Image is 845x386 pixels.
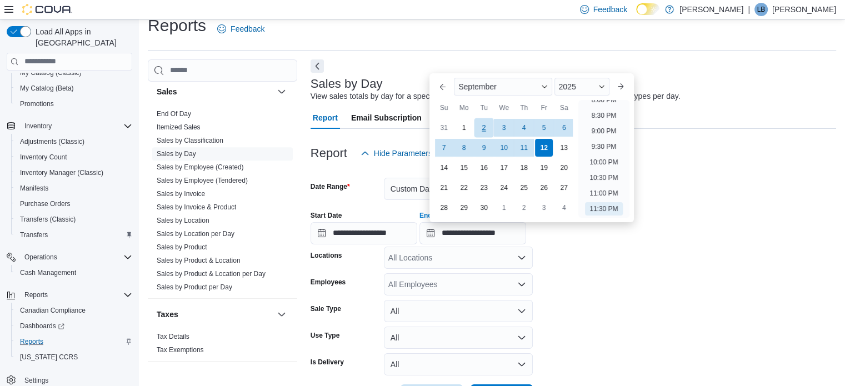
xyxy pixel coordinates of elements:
[148,14,206,37] h1: Reports
[515,139,533,157] div: day-11
[585,187,622,200] li: 11:00 PM
[157,243,207,252] span: Sales by Product
[555,179,573,197] div: day-27
[24,253,57,262] span: Operations
[587,93,621,107] li: 8:00 PM
[148,107,297,298] div: Sales
[16,82,132,95] span: My Catalog (Beta)
[11,149,137,165] button: Inventory Count
[434,118,574,218] div: September, 2025
[435,99,453,117] div: Su
[20,153,67,162] span: Inventory Count
[311,331,339,340] label: Use Type
[11,81,137,96] button: My Catalog (Beta)
[20,199,71,208] span: Purchase Orders
[11,334,137,349] button: Reports
[587,124,621,138] li: 9:00 PM
[455,119,473,137] div: day-1
[311,211,342,220] label: Start Date
[495,159,513,177] div: day-17
[157,203,236,212] span: Sales by Invoice & Product
[585,202,622,215] li: 11:30 PM
[157,86,177,97] h3: Sales
[384,300,533,322] button: All
[475,139,493,157] div: day-9
[157,309,273,320] button: Taxes
[157,163,244,172] span: Sales by Employee (Created)
[16,97,58,111] a: Promotions
[754,3,768,16] div: Laura Burns
[535,159,553,177] div: day-19
[475,99,493,117] div: Tu
[20,337,43,346] span: Reports
[16,213,132,226] span: Transfers (Classic)
[458,82,496,91] span: September
[20,353,78,362] span: [US_STATE] CCRS
[157,309,178,320] h3: Taxes
[11,303,137,318] button: Canadian Compliance
[515,119,533,137] div: day-4
[157,190,205,198] a: Sales by Invoice
[772,3,836,16] p: [PERSON_NAME]
[20,184,48,193] span: Manifests
[585,171,622,184] li: 10:30 PM
[311,278,346,287] label: Employees
[157,216,209,225] span: Sales by Location
[475,199,493,217] div: day-30
[515,159,533,177] div: day-18
[535,119,553,137] div: day-5
[20,215,76,224] span: Transfers (Classic)
[157,283,232,292] span: Sales by Product per Day
[157,110,191,118] a: End Of Day
[578,100,629,218] ul: Time
[16,166,108,179] a: Inventory Manager (Classic)
[535,99,553,117] div: Fr
[356,142,437,164] button: Hide Parameters
[16,151,72,164] a: Inventory Count
[16,135,132,148] span: Adjustments (Classic)
[535,139,553,157] div: day-12
[11,65,137,81] button: My Catalog (Classic)
[213,18,269,40] a: Feedback
[157,217,209,224] a: Sales by Location
[157,203,236,211] a: Sales by Invoice & Product
[20,288,132,302] span: Reports
[311,251,342,260] label: Locations
[16,182,53,195] a: Manifests
[157,136,223,145] span: Sales by Classification
[559,82,576,91] span: 2025
[157,243,207,251] a: Sales by Product
[16,151,132,164] span: Inventory Count
[275,85,288,98] button: Sales
[157,270,266,278] a: Sales by Product & Location per Day
[157,332,189,341] span: Tax Details
[16,135,89,148] a: Adjustments (Classic)
[435,119,453,137] div: day-31
[157,256,241,265] span: Sales by Product & Location
[22,4,72,15] img: Cova
[11,96,137,112] button: Promotions
[20,137,84,146] span: Adjustments (Classic)
[16,350,132,364] span: Washington CCRS
[311,59,324,73] button: Next
[612,78,629,96] button: Next month
[495,99,513,117] div: We
[455,159,473,177] div: day-15
[157,163,244,171] a: Sales by Employee (Created)
[587,109,621,122] li: 8:30 PM
[157,149,196,158] span: Sales by Day
[157,229,234,238] span: Sales by Location per Day
[384,353,533,375] button: All
[313,107,338,129] span: Report
[20,250,62,264] button: Operations
[157,150,196,158] a: Sales by Day
[16,182,132,195] span: Manifests
[20,306,86,315] span: Canadian Compliance
[474,118,494,137] div: day-2
[157,345,204,354] span: Tax Exemptions
[535,199,553,217] div: day-3
[16,228,52,242] a: Transfers
[2,249,137,265] button: Operations
[587,140,621,153] li: 9:30 PM
[157,86,273,97] button: Sales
